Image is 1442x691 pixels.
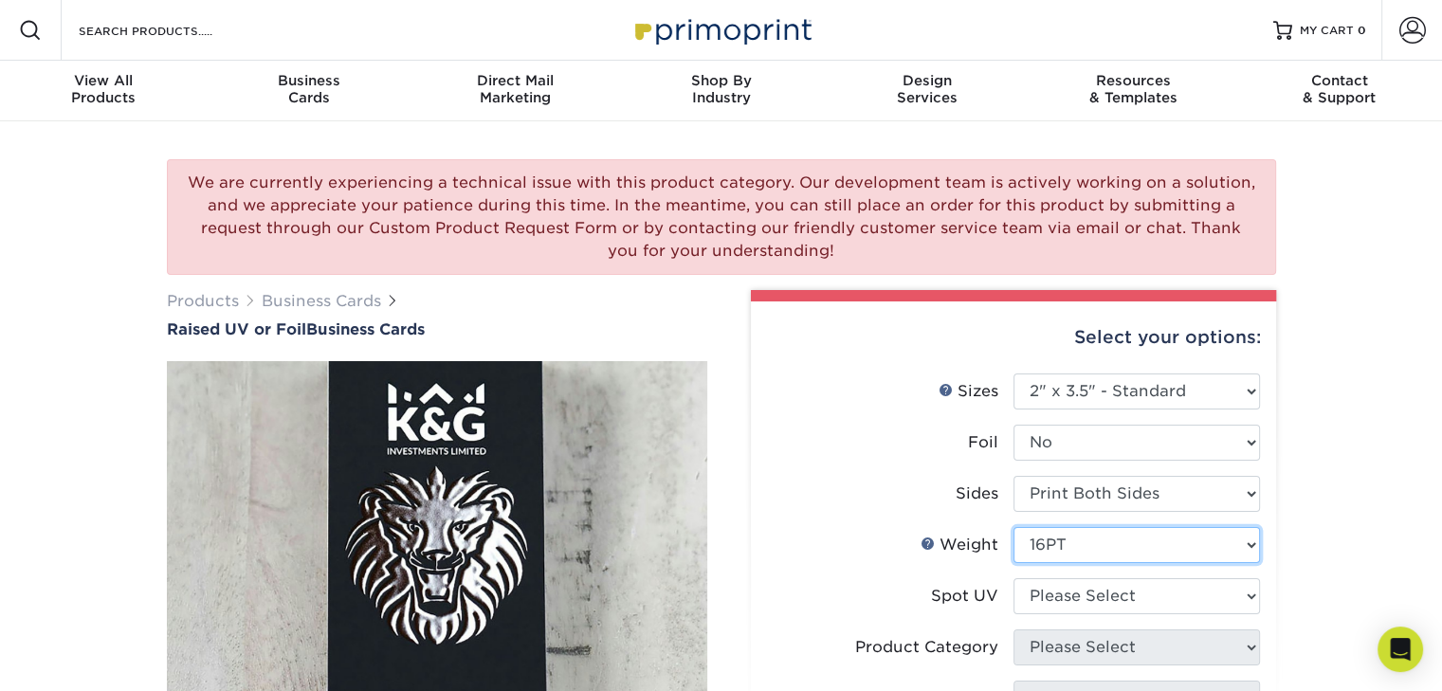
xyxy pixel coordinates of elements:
div: Marketing [412,72,618,106]
div: Foil [968,431,998,454]
div: Sides [956,482,998,505]
span: Direct Mail [412,72,618,89]
span: Design [824,72,1030,89]
span: 0 [1358,24,1366,37]
a: Direct MailMarketing [412,61,618,121]
a: DesignServices [824,61,1030,121]
div: & Support [1236,72,1442,106]
span: Business [206,72,411,89]
div: Product Category [855,636,998,659]
div: Open Intercom Messenger [1378,627,1423,672]
a: BusinessCards [206,61,411,121]
h1: Business Cards [167,320,707,338]
div: & Templates [1030,72,1235,106]
a: Products [167,292,239,310]
span: Resources [1030,72,1235,89]
img: Primoprint [627,9,816,50]
div: Cards [206,72,411,106]
div: Select your options: [766,301,1261,373]
div: Sizes [939,380,998,403]
div: Spot UV [931,585,998,608]
div: Weight [921,534,998,556]
input: SEARCH PRODUCTS..... [77,19,262,42]
iframe: Google Customer Reviews [5,633,161,684]
a: Resources& Templates [1030,61,1235,121]
div: Industry [618,72,824,106]
a: Business Cards [262,292,381,310]
span: Shop By [618,72,824,89]
span: MY CART [1300,23,1354,39]
a: Contact& Support [1236,61,1442,121]
div: We are currently experiencing a technical issue with this product category. Our development team ... [167,159,1276,275]
span: Raised UV or Foil [167,320,306,338]
div: Services [824,72,1030,106]
a: Raised UV or FoilBusiness Cards [167,320,707,338]
a: Shop ByIndustry [618,61,824,121]
span: Contact [1236,72,1442,89]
